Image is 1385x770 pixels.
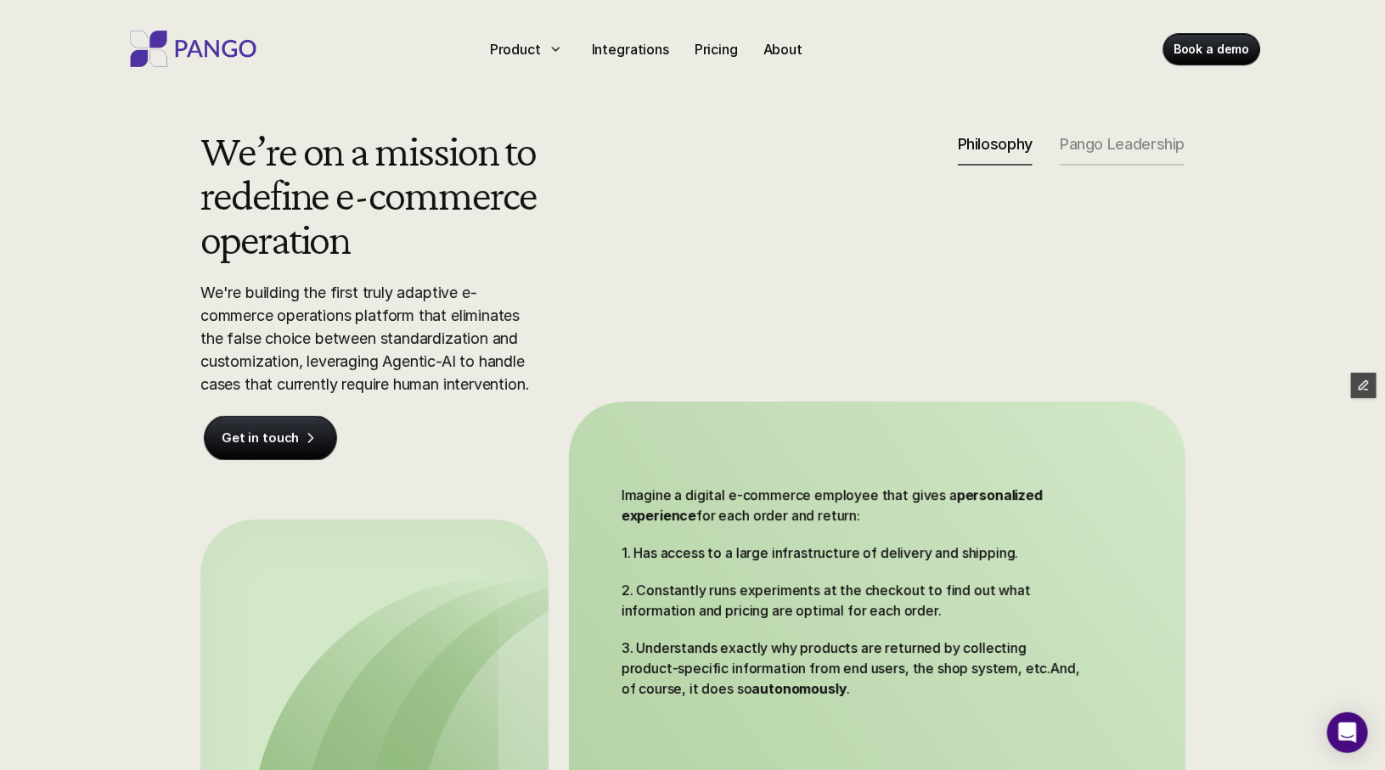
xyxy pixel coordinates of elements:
[763,39,802,59] p: About
[592,39,669,59] p: Integrations
[752,680,847,697] strong: autonomously
[585,36,676,63] a: Integrations
[1163,34,1259,65] a: Book a demo
[621,638,1084,699] p: 3. Understands exactly why products are returned by collecting product-specific information from ...
[1060,135,1185,154] p: Pango Leadership
[200,281,540,396] p: We're building the first truly adaptive e-commerce operations platform that eliminates the false ...
[1327,712,1368,753] div: Open Intercom Messenger
[1174,41,1249,58] p: Book a demo
[1351,373,1377,398] button: Edit Framer Content
[490,39,541,59] p: Product
[200,128,565,261] h2: We’re on a mission to redefine e-commerce operation
[757,36,809,63] a: About
[621,486,1045,524] strong: personalized experience
[222,430,299,447] p: Get in touch
[688,36,745,63] a: Pricing
[205,416,336,460] a: Get in touch
[621,542,1084,563] p: 1. Has access to a large infrastructure of delivery and shipping.
[621,485,1084,526] p: Imagine a digital e-commerce employee that gives a for each order and return:
[621,580,1084,621] p: 2. Constantly runs experiments at the checkout to find out what information and pricing are optim...
[958,135,1033,154] p: Philosophy
[695,39,738,59] p: Pricing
